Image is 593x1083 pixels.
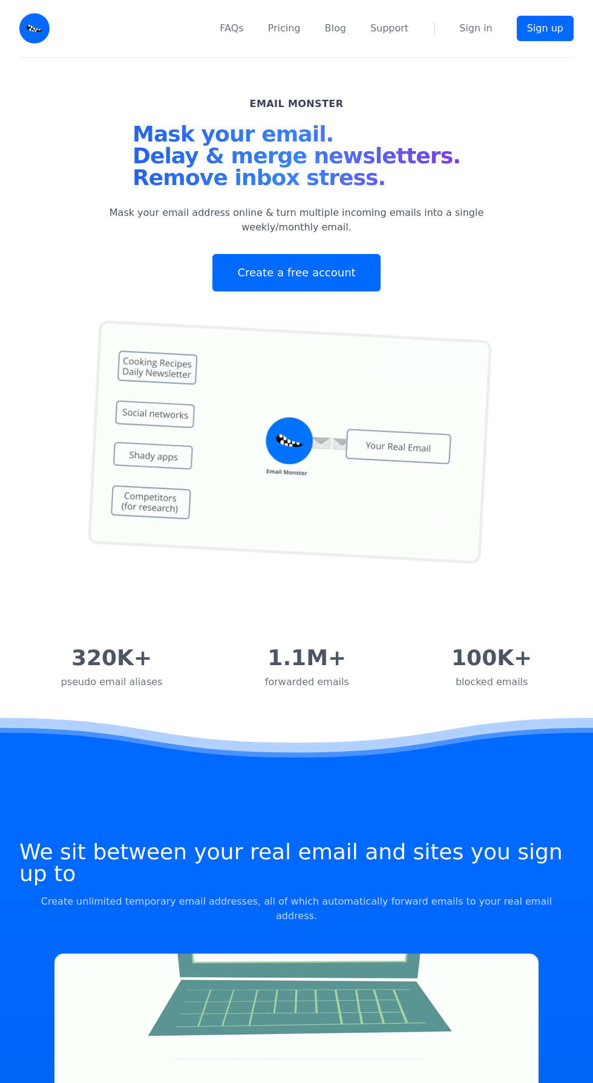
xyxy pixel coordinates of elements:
[220,21,243,36] a: FAQs
[19,841,574,885] h2: We sit between your real email and sites you sign up to
[451,646,532,670] div: 100K+
[451,675,532,689] div: blocked emails
[88,320,492,564] img: temp mail, free temporary mail, Temporary Email
[61,646,163,670] div: 320K+
[268,21,301,36] a: Pricing
[517,16,574,41] a: Sign up
[265,646,349,670] div: 1.1M+
[212,254,380,291] a: Create a free account
[93,206,500,235] p: Mask your email address online & turn multiple incoming emails into a single weekly/monthly email.
[19,13,50,44] img: Email Monster
[265,675,349,689] div: forwarded emails
[325,21,346,36] a: Blog
[459,21,493,36] a: Sign in
[61,675,163,689] div: pseudo email aliases
[250,97,344,111] h2: Email Monster
[19,894,574,923] p: Create unlimited temporary email addresses, all of which automatically forward emails to your rea...
[133,123,460,194] h1: Mask your email. Delay & merge newsletters. Remove inbox stress.
[370,21,408,36] a: Support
